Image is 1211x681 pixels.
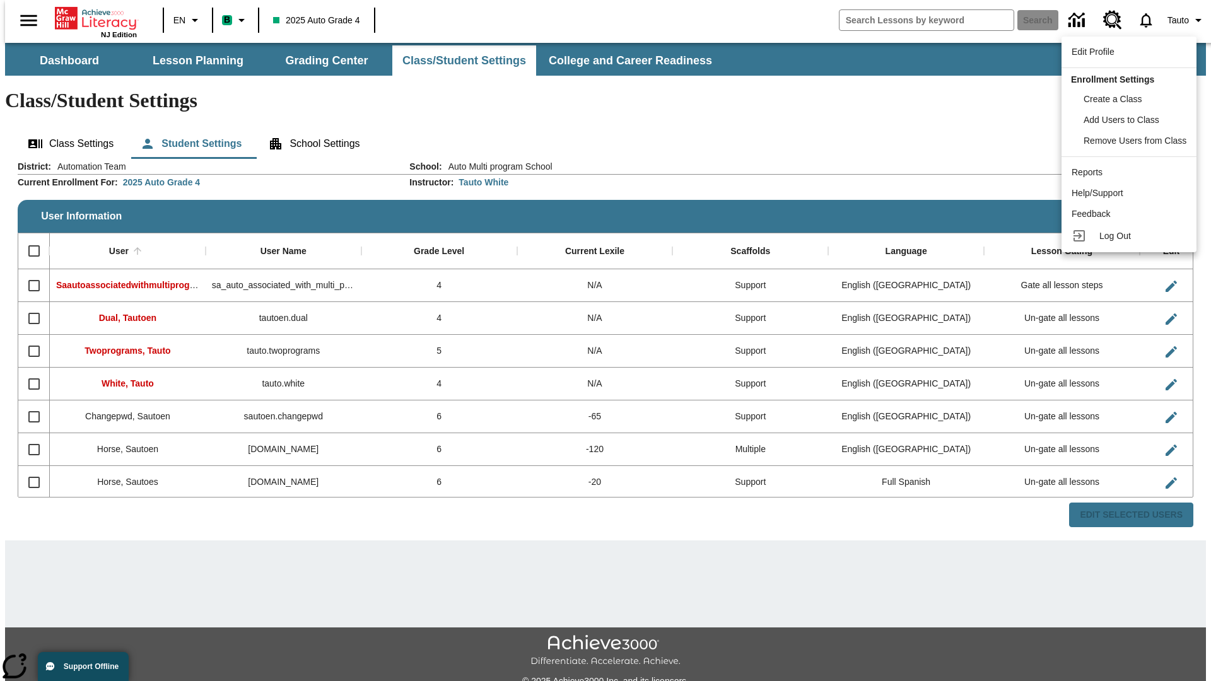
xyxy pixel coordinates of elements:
[1084,136,1186,146] span: Remove Users from Class
[1099,231,1131,241] span: Log Out
[1071,74,1154,84] span: Enrollment Settings
[1084,115,1159,125] span: Add Users to Class
[1072,167,1103,177] span: Reports
[1072,188,1123,198] span: Help/Support
[1072,209,1110,219] span: Feedback
[1072,47,1114,57] span: Edit Profile
[1084,94,1142,104] span: Create a Class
